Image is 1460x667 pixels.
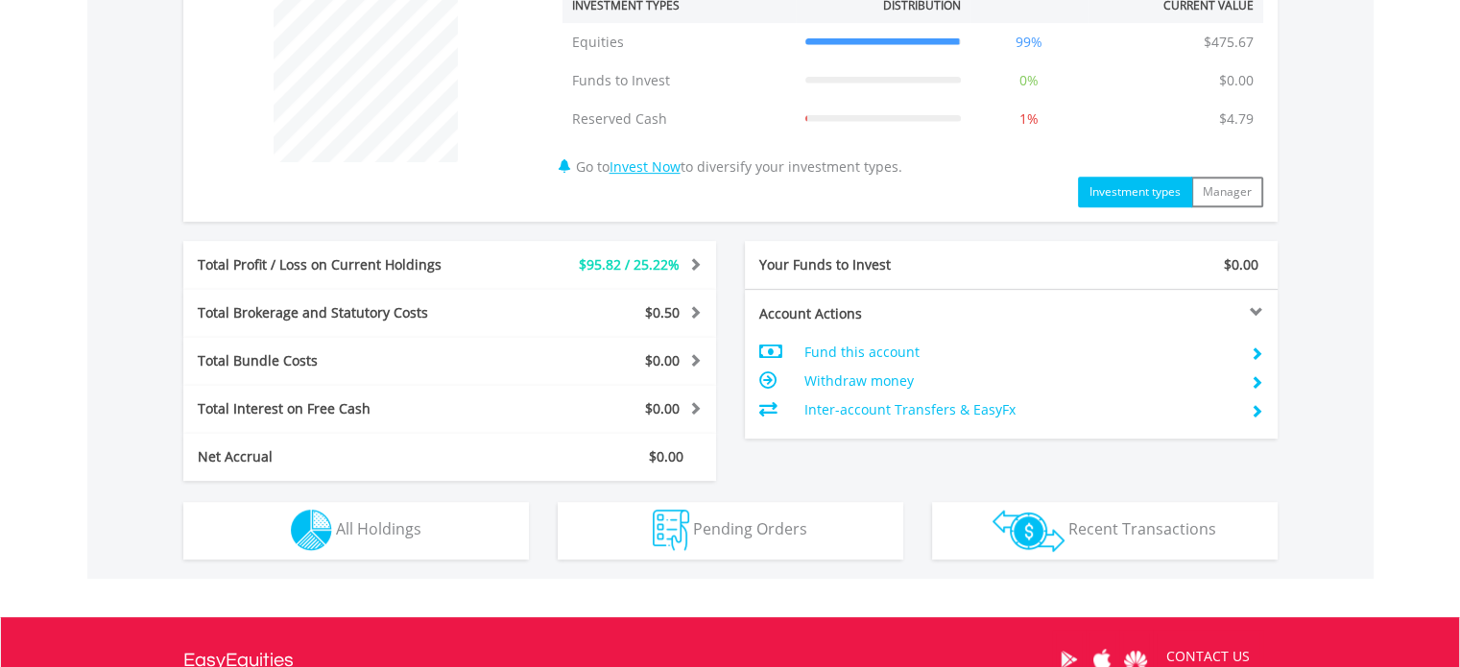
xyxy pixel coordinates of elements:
div: Total Profit / Loss on Current Holdings [183,255,494,274]
div: Your Funds to Invest [745,255,1012,274]
td: 0% [970,61,1088,100]
button: Manager [1191,177,1263,207]
td: Inter-account Transfers & EasyFx [803,395,1234,424]
td: Funds to Invest [562,61,796,100]
td: Equities [562,23,796,61]
td: $475.67 [1194,23,1263,61]
img: holdings-wht.png [291,510,332,551]
div: Total Brokerage and Statutory Costs [183,303,494,322]
div: Account Actions [745,304,1012,323]
td: Fund this account [803,338,1234,367]
img: pending_instructions-wht.png [653,510,689,551]
td: $0.00 [1209,61,1263,100]
span: $95.82 / 25.22% [579,255,680,274]
span: $0.00 [649,447,683,465]
span: $0.50 [645,303,680,322]
td: 1% [970,100,1088,138]
a: Invest Now [610,157,681,176]
div: Net Accrual [183,447,494,466]
td: Withdraw money [803,367,1234,395]
span: Pending Orders [693,518,807,539]
td: 99% [970,23,1088,61]
span: Recent Transactions [1068,518,1216,539]
span: $0.00 [1224,255,1258,274]
span: $0.00 [645,351,680,369]
button: Pending Orders [558,502,903,560]
td: Reserved Cash [562,100,796,138]
div: Total Interest on Free Cash [183,399,494,418]
td: $4.79 [1209,100,1263,138]
button: All Holdings [183,502,529,560]
button: Recent Transactions [932,502,1278,560]
button: Investment types [1078,177,1192,207]
div: Total Bundle Costs [183,351,494,370]
span: $0.00 [645,399,680,417]
img: transactions-zar-wht.png [993,510,1065,552]
span: All Holdings [336,518,421,539]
